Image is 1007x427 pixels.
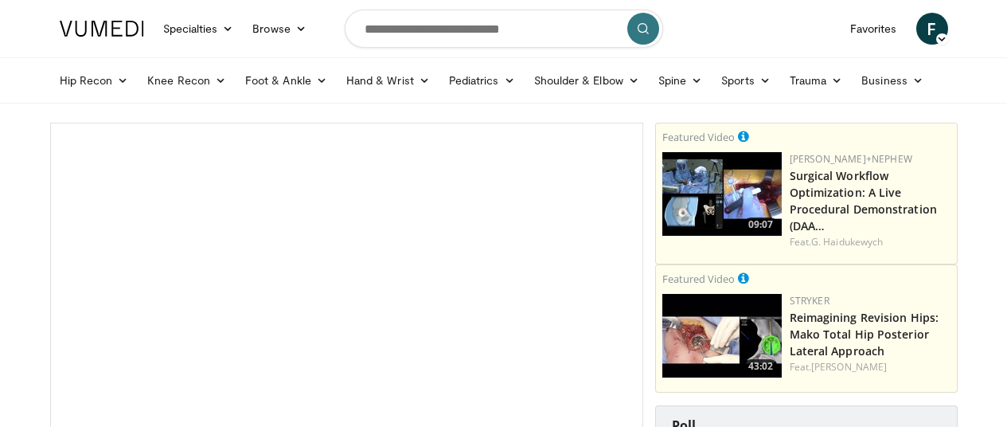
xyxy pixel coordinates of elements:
[744,217,778,232] span: 09:07
[790,235,950,249] div: Feat.
[811,235,883,249] a: G. Haidukewych
[60,21,144,37] img: VuMedi Logo
[525,65,649,96] a: Shoulder & Elbow
[662,152,782,236] img: bcfc90b5-8c69-4b20-afee-af4c0acaf118.150x105_q85_crop-smart_upscale.jpg
[790,310,939,358] a: Reimagining Revision Hips: Mako Total Hip Posterior Lateral Approach
[790,152,912,166] a: [PERSON_NAME]+Nephew
[662,152,782,236] a: 09:07
[712,65,780,96] a: Sports
[337,65,439,96] a: Hand & Wrist
[841,13,907,45] a: Favorites
[852,65,933,96] a: Business
[790,168,937,233] a: Surgical Workflow Optimization: A Live Procedural Demonstration (DAA…
[790,294,829,308] a: Stryker
[811,360,887,374] a: [PERSON_NAME]
[439,65,525,96] a: Pediatrics
[154,13,244,45] a: Specialties
[662,294,782,378] img: 6632ea9e-2a24-47c5-a9a2-6608124666dc.150x105_q85_crop-smart_upscale.jpg
[649,65,712,96] a: Spine
[790,360,950,374] div: Feat.
[780,65,853,96] a: Trauma
[236,65,337,96] a: Foot & Ankle
[916,13,948,45] a: F
[243,13,316,45] a: Browse
[50,65,139,96] a: Hip Recon
[662,294,782,378] a: 43:02
[662,272,735,286] small: Featured Video
[138,65,236,96] a: Knee Recon
[345,10,663,48] input: Search topics, interventions
[744,359,778,374] span: 43:02
[662,130,735,144] small: Featured Video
